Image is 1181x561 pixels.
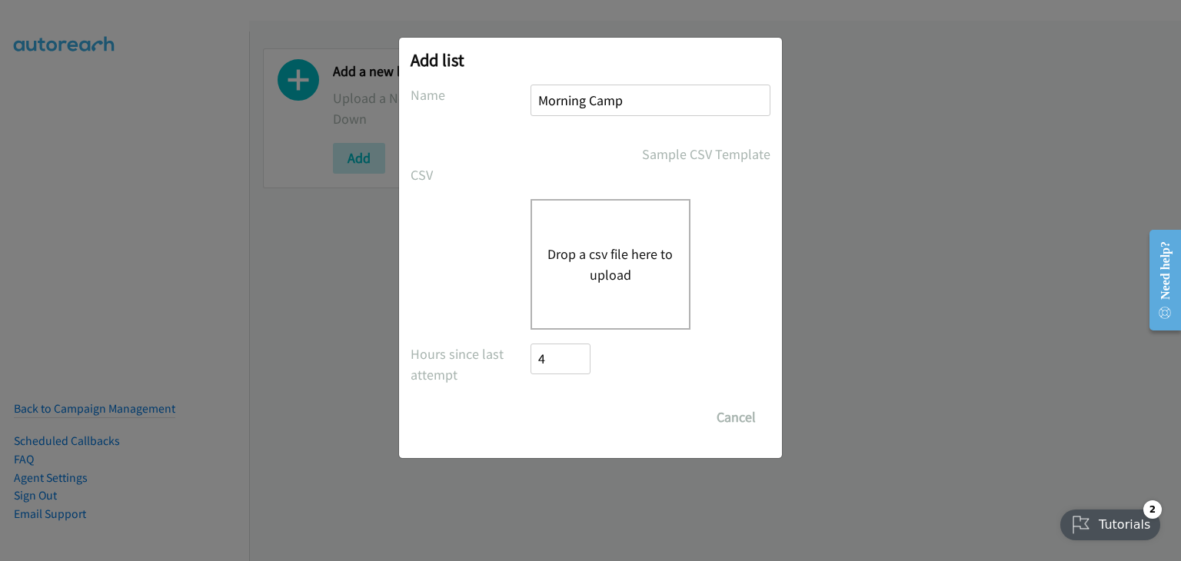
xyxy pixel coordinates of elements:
[411,344,531,385] label: Hours since last attempt
[547,244,674,285] button: Drop a csv file here to upload
[411,164,531,185] label: CSV
[411,49,770,71] h2: Add list
[411,85,531,105] label: Name
[1051,494,1169,549] iframe: Checklist
[642,144,770,164] a: Sample CSV Template
[702,402,770,433] button: Cancel
[1137,219,1181,341] iframe: Resource Center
